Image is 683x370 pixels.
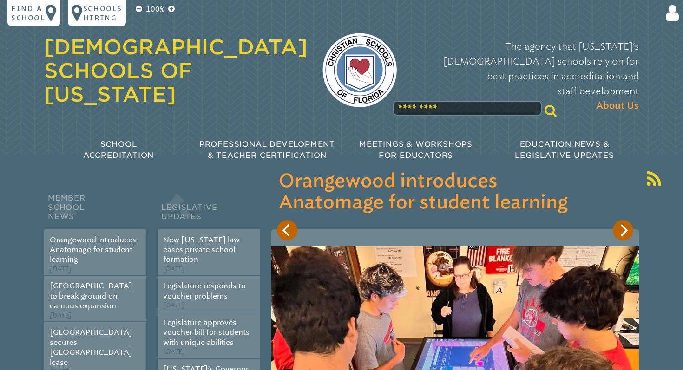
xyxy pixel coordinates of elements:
[44,35,308,106] a: [DEMOGRAPHIC_DATA] Schools of [US_STATE]
[50,265,72,273] span: [DATE]
[158,191,260,229] h2: Legislative Updates
[50,235,136,264] a: Orangewood introduces Anatomage for student learning
[83,140,154,160] span: School Accreditation
[279,171,631,214] h3: Orangewood introduces Anatomage for student learning
[163,318,250,347] a: Legislature approves voucher bill for students with unique abilities
[163,235,240,264] a: New [US_STATE] law eases private school formation
[83,4,122,22] p: Schools Hiring
[322,33,397,107] img: csf-logo-web-colors.png
[359,140,473,160] span: Meetings & Workshops for Educators
[613,220,633,240] button: Next
[199,140,335,160] span: Professional Development & Teacher Certification
[11,4,46,22] p: Find a school
[412,39,639,113] p: The agency that [US_STATE]’s [DEMOGRAPHIC_DATA] schools rely on for best practices in accreditati...
[163,301,185,309] span: [DATE]
[144,4,166,15] p: 100%
[163,265,185,273] span: [DATE]
[50,328,132,366] a: [GEOGRAPHIC_DATA] secures [GEOGRAPHIC_DATA] lease
[163,281,246,300] a: Legislature responds to voucher problems
[50,281,132,310] a: [GEOGRAPHIC_DATA] to break ground on campus expansion
[277,220,297,240] button: Previous
[44,191,146,229] h2: Member School News
[50,312,72,319] span: [DATE]
[163,348,185,356] span: [DATE]
[515,140,614,160] span: Education News & Legislative Updates
[596,98,639,113] span: About Us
